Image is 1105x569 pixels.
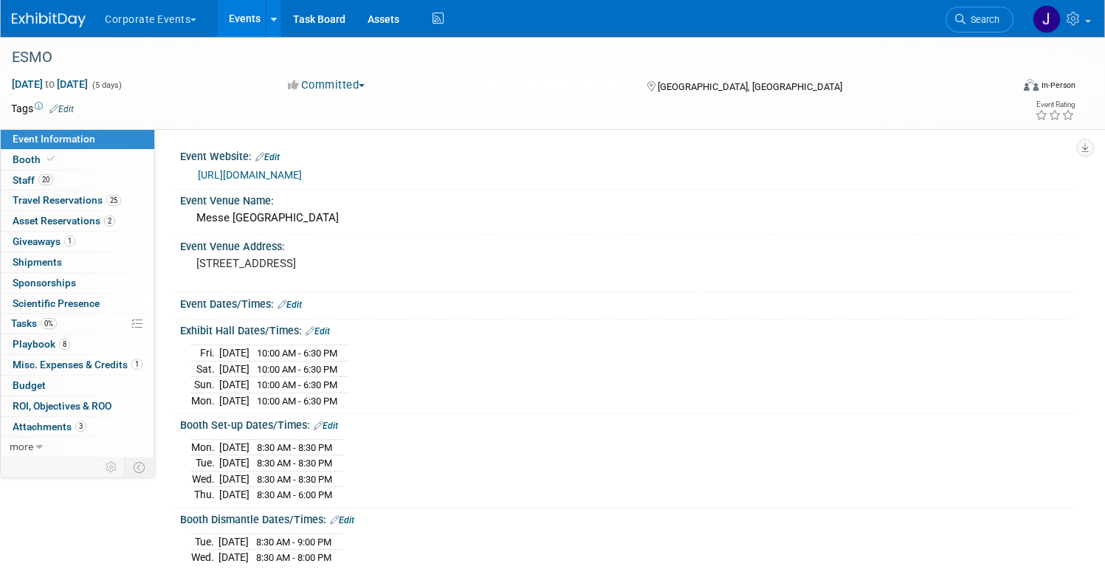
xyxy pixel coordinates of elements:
span: (5 days) [91,80,122,90]
img: ExhibitDay [12,13,86,27]
td: Sun. [191,377,219,393]
span: Budget [13,379,46,391]
a: Playbook8 [1,334,154,354]
td: [DATE] [219,487,249,503]
a: more [1,437,154,457]
span: Scientific Presence [13,297,100,309]
div: Event Dates/Times: [180,293,1075,312]
td: [DATE] [219,361,249,377]
i: Booth reservation complete [47,155,55,163]
td: [DATE] [218,550,249,565]
span: Travel Reservations [13,194,121,206]
span: to [43,78,57,90]
span: 8:30 AM - 8:30 PM [257,458,332,469]
div: Event Rating [1035,101,1075,108]
span: 8:30 AM - 8:30 PM [257,474,332,485]
td: [DATE] [219,393,249,408]
td: Mon. [191,393,219,408]
td: Toggle Event Tabs [125,458,155,477]
span: Playbook [13,338,70,350]
span: 2 [104,215,115,227]
a: ROI, Objectives & ROO [1,396,154,416]
a: Misc. Expenses & Credits1 [1,355,154,375]
div: In-Person [1041,80,1075,91]
a: Tasks0% [1,314,154,334]
span: Sponsorships [13,277,76,289]
span: 20 [38,174,53,185]
span: Shipments [13,256,62,268]
span: Booth [13,154,58,165]
a: [URL][DOMAIN_NAME] [198,169,302,181]
a: Edit [330,515,354,525]
a: Staff20 [1,170,154,190]
span: 10:00 AM - 6:30 PM [257,379,337,390]
span: more [10,441,33,452]
span: 8:30 AM - 8:30 PM [257,442,332,453]
td: [DATE] [219,377,249,393]
td: [DATE] [219,471,249,487]
span: Attachments [13,421,86,432]
a: Asset Reservations2 [1,211,154,231]
div: ESMO [7,44,985,71]
span: Giveaways [13,235,75,247]
td: Personalize Event Tab Strip [99,458,125,477]
a: Edit [306,326,330,337]
span: 10:00 AM - 6:30 PM [257,364,337,375]
td: Thu. [191,487,219,503]
span: 8 [59,339,70,350]
td: [DATE] [219,345,249,361]
span: 1 [64,235,75,246]
span: Event Information [13,133,95,145]
div: Exhibit Hall Dates/Times: [180,320,1075,339]
div: Booth Dismantle Dates/Times: [180,508,1075,528]
a: Shipments [1,252,154,272]
span: [GEOGRAPHIC_DATA], [GEOGRAPHIC_DATA] [658,81,842,92]
td: Tue. [191,534,218,550]
span: Tasks [11,317,57,329]
span: 0% [41,318,57,329]
td: Mon. [191,439,219,455]
span: [DATE] [DATE] [11,77,89,91]
a: Edit [255,152,280,162]
span: 8:30 AM - 8:00 PM [256,552,331,563]
span: Asset Reservations [13,215,115,227]
a: Attachments3 [1,417,154,437]
span: 1 [131,359,142,370]
div: Event Format [917,77,1075,99]
a: Search [946,7,1013,32]
td: Wed. [191,471,219,487]
td: Tags [11,101,74,116]
pre: [STREET_ADDRESS] [196,257,537,270]
td: [DATE] [218,534,249,550]
span: 10:00 AM - 6:30 PM [257,396,337,407]
a: Giveaways1 [1,232,154,252]
td: [DATE] [219,455,249,472]
div: Event Venue Address: [180,235,1075,254]
a: Edit [49,104,74,114]
a: Scientific Presence [1,294,154,314]
div: Event Venue Name: [180,190,1075,208]
img: Format-Inperson.png [1024,79,1039,91]
a: Sponsorships [1,273,154,293]
a: Travel Reservations25 [1,190,154,210]
span: 8:30 AM - 6:00 PM [257,489,332,500]
td: Fri. [191,345,219,361]
a: Budget [1,376,154,396]
td: [DATE] [219,439,249,455]
span: 8:30 AM - 9:00 PM [256,537,331,548]
a: Edit [314,421,338,431]
a: Edit [278,300,302,310]
img: John Dauselt [1033,5,1061,33]
span: Search [965,14,999,25]
td: Wed. [191,550,218,565]
span: ROI, Objectives & ROO [13,400,111,412]
span: 10:00 AM - 6:30 PM [257,348,337,359]
button: Committed [283,77,371,93]
td: Sat. [191,361,219,377]
span: Staff [13,174,53,186]
span: 25 [106,195,121,206]
div: Messe [GEOGRAPHIC_DATA] [191,207,1064,230]
a: Booth [1,150,154,170]
span: 3 [75,421,86,432]
div: Event Website: [180,145,1075,165]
